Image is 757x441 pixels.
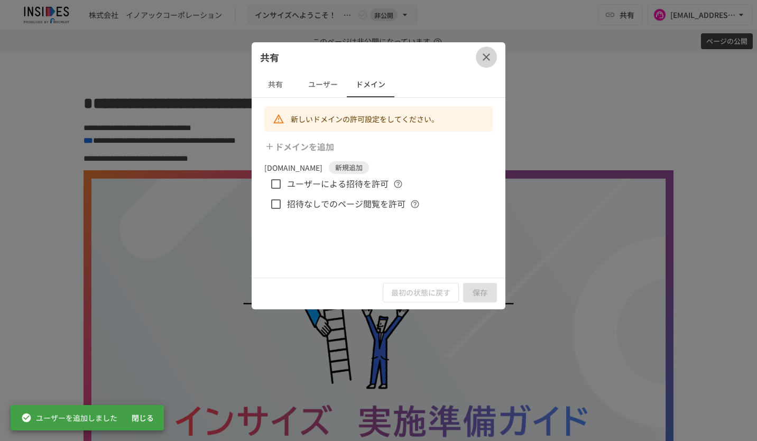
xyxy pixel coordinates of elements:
[252,72,299,97] button: 共有
[287,197,405,211] span: 招待なしでのページ閲覧を許可
[262,136,338,157] button: ドメインを追加
[291,109,439,128] div: 新しいドメインの許可設定をしてください。
[264,162,322,173] p: [DOMAIN_NAME]
[252,42,505,72] div: 共有
[329,162,369,173] span: 新規追加
[287,177,389,191] span: ユーザーによる招待を許可
[21,408,117,427] div: ユーザーを追加しました
[347,72,394,97] button: ドメイン
[126,408,160,428] button: 閉じる
[299,72,347,97] button: ユーザー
